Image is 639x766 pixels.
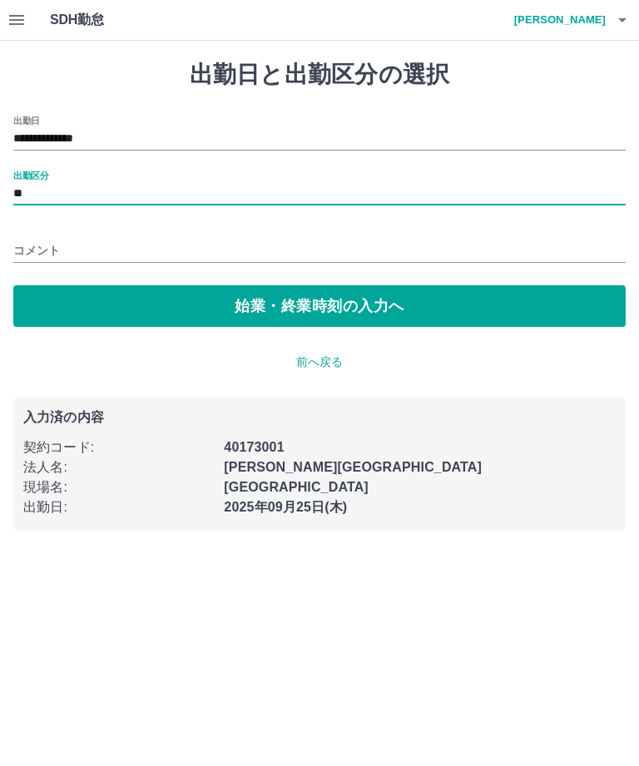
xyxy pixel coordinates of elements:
label: 出勤日 [13,114,40,126]
label: 出勤区分 [13,169,48,181]
b: [GEOGRAPHIC_DATA] [224,480,369,494]
p: 契約コード : [23,437,214,457]
p: 入力済の内容 [23,411,616,424]
p: 出勤日 : [23,497,214,517]
h1: 出勤日と出勤区分の選択 [13,61,626,89]
p: 法人名 : [23,457,214,477]
button: 始業・終業時刻の入力へ [13,285,626,327]
b: 2025年09月25日(木) [224,500,347,514]
p: 現場名 : [23,477,214,497]
b: [PERSON_NAME][GEOGRAPHIC_DATA] [224,460,482,474]
p: 前へ戻る [13,353,626,371]
b: 40173001 [224,440,284,454]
